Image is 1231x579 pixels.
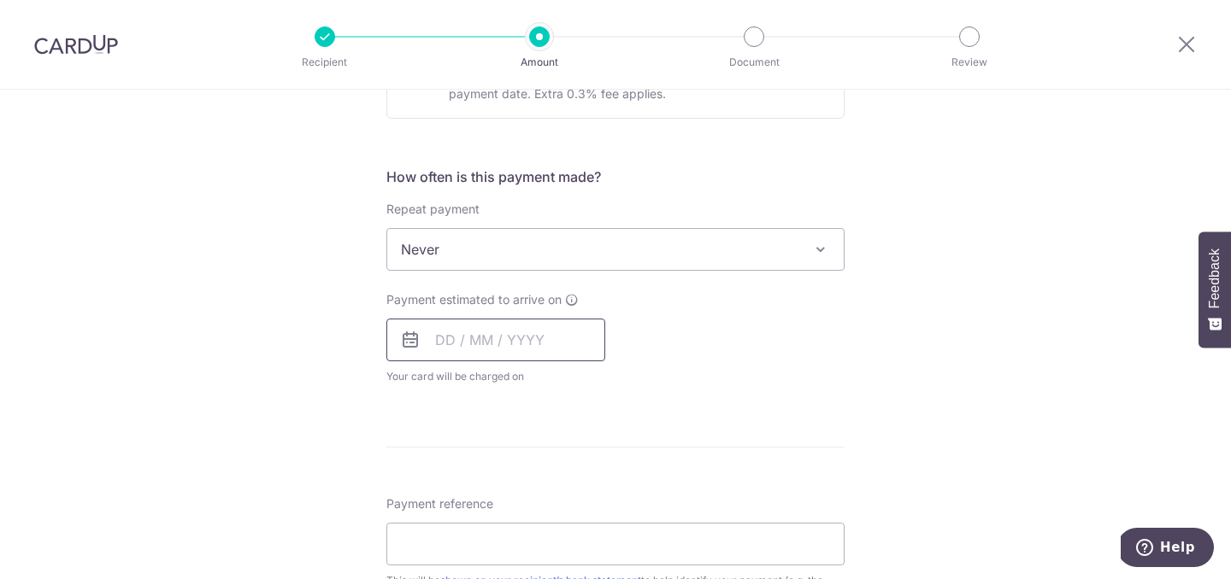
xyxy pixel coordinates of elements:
[386,228,845,271] span: Never
[386,201,480,218] label: Repeat payment
[386,319,605,361] input: DD / MM / YYYY
[387,229,844,270] span: Never
[1207,249,1222,308] span: Feedback
[386,368,605,385] span: Your card will be charged on
[476,54,603,71] p: Amount
[386,495,493,512] span: Payment reference
[1121,528,1214,570] iframe: Opens a widget where you can find more information
[386,291,562,308] span: Payment estimated to arrive on
[1199,231,1231,348] button: Feedback - Show survey
[906,54,1033,71] p: Review
[386,167,845,187] h5: How often is this payment made?
[262,54,388,71] p: Recipient
[691,54,817,71] p: Document
[34,34,118,55] img: CardUp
